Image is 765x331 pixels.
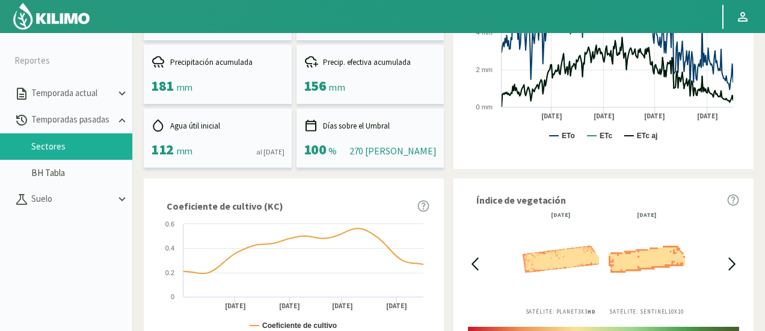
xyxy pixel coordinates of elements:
[523,212,599,218] div: [DATE]
[328,145,337,157] span: %
[609,212,685,218] div: [DATE]
[225,302,246,311] text: [DATE]
[296,45,444,104] kil-mini-card: report-summary-cards.ACCUMULATED_EFFECTIVE_PRECIPITATION
[644,112,665,121] text: [DATE]
[609,218,685,300] img: 94050baa-e3cf-4c9d-bd5f-15ad569f2014_-_sentinel_-_2025-05-29.png
[151,55,284,69] div: Precipitación acumulada
[328,81,345,93] span: mm
[697,112,718,121] text: [DATE]
[562,132,575,140] text: ETo
[171,293,174,300] text: 0
[29,87,115,100] p: Temporada actual
[476,66,493,73] text: 2 mm
[594,112,615,121] text: [DATE]
[31,168,132,178] a: BH Tabla
[256,147,284,157] div: al [DATE]
[262,321,337,330] text: Coeficiente de cultivo
[279,302,300,311] text: [DATE]
[144,109,292,168] kil-mini-card: report-summary-cards.INITIAL_USEFUL_WATER
[609,308,685,316] p: Satélite: Sentinel
[151,140,174,159] span: 112
[29,192,115,206] p: Suelo
[349,144,437,158] div: 270 [PERSON_NAME]
[523,218,599,300] img: 94050baa-e3cf-4c9d-bd5f-15ad569f2014_-_planet_-_2025-05-27.png
[31,141,132,152] a: Sectores
[29,113,115,127] p: Temporadas pasadas
[167,199,283,213] span: Coeficiente de cultivo (KC)
[165,220,174,228] text: 0.6
[332,302,353,311] text: [DATE]
[541,112,562,121] text: [DATE]
[165,244,174,252] text: 0.4
[523,308,599,316] p: Satélite: Planet
[144,45,292,104] kil-mini-card: report-summary-cards.ACCUMULATED_PRECIPITATION
[600,132,612,140] text: ETc
[304,118,437,133] div: Días sobre el Umbral
[176,145,192,157] span: mm
[386,302,407,311] text: [DATE]
[578,308,596,315] span: 3X3
[151,76,174,95] span: 181
[637,132,657,140] text: ETc aj
[476,103,493,111] text: 0 mm
[12,2,91,31] img: Kilimo
[668,308,684,315] span: 10X10
[304,140,327,159] span: 100
[296,109,444,168] kil-mini-card: report-summary-cards.DAYS_ABOVE_THRESHOLD
[304,76,327,95] span: 156
[165,269,174,276] text: 0.2
[304,55,437,69] div: Precip. efectiva acumulada
[176,81,192,93] span: mm
[476,193,566,207] span: Índice de vegetación
[151,118,284,133] div: Agua útil inicial
[588,308,596,315] b: HD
